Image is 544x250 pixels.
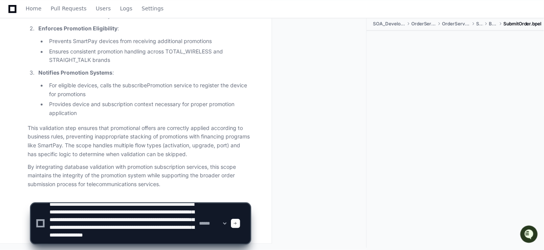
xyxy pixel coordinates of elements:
[47,100,250,118] li: Provides device and subscription context necessary for proper promotion application
[519,225,540,245] iframe: Open customer support
[442,21,470,27] span: OrderServiceOS
[54,80,93,87] a: Powered byPylon
[26,65,111,71] div: We're offline, but we'll be back soon!
[28,163,250,189] p: By integrating database validation with promotion subscription services, this scope maintains the...
[76,81,93,87] span: Pylon
[503,21,542,27] span: SubmitOrder.bpel
[26,57,126,65] div: Start new chat
[120,6,132,11] span: Logs
[142,6,163,11] span: Settings
[38,25,117,32] strong: Enforces Promotion Eligibility
[8,8,23,23] img: PlayerZero
[373,21,405,27] span: SOA_Development
[28,124,250,159] p: This validation step ensures that promotional offers are correctly applied according to business ...
[47,37,250,46] li: Prevents SmartPay devices from receiving additional promotions
[38,68,250,77] p: :
[26,6,41,11] span: Home
[411,21,436,27] span: OrderServices
[96,6,111,11] span: Users
[51,6,86,11] span: Pull Requests
[8,57,21,71] img: 1756235613930-3d25f9e4-fa56-45dd-b3ad-e072dfbd1548
[47,47,250,65] li: Ensures consistent promotion handling across TOTAL_WIRELESS and STRAIGHT_TALK brands
[47,81,250,99] li: For eligible devices, calls the subscribePromotion service to register the device for promotions
[38,24,250,33] p: :
[476,21,483,27] span: SOA
[489,21,497,27] span: BPEL
[130,60,140,69] button: Start new chat
[8,31,140,43] div: Welcome
[38,69,112,76] strong: Notifies Promotion Systems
